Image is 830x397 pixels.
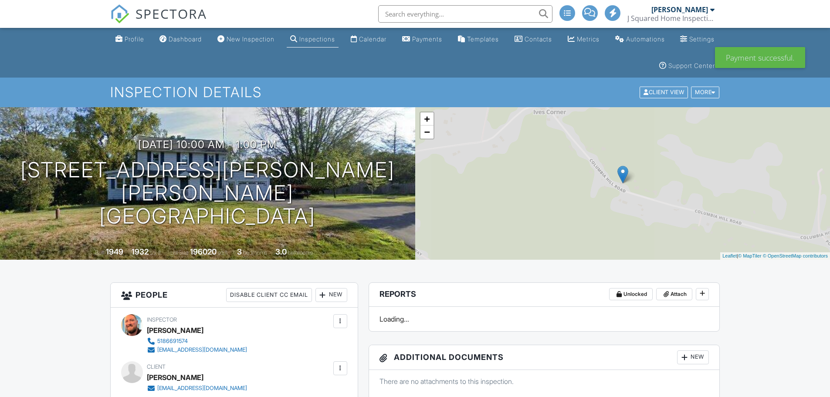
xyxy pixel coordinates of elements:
span: sq. ft. [150,249,162,256]
div: 1949 [106,247,123,256]
input: Search everything... [378,5,552,23]
div: Automations [626,35,665,43]
a: © MapTiler [738,253,762,258]
a: Calendar [347,31,390,48]
a: Settings [677,31,718,48]
span: sq.ft. [218,249,229,256]
span: Inspector [147,316,177,323]
div: Inspections [299,35,335,43]
div: Metrics [577,35,600,43]
span: SPECTORA [136,4,207,23]
a: Automations (Advanced) [612,31,668,48]
a: 5186691574 [147,337,247,346]
div: [EMAIL_ADDRESS][DOMAIN_NAME] [157,385,247,392]
span: Built [95,249,105,256]
h3: [DATE] 10:00 am - 1:00 pm [138,139,277,150]
a: Zoom in [420,112,434,126]
div: J Squared Home Inspections, LLC [627,14,715,23]
h1: [STREET_ADDRESS][PERSON_NAME] [PERSON_NAME][GEOGRAPHIC_DATA] [14,159,401,227]
div: More [691,87,719,98]
a: Client View [639,88,690,95]
h3: People [111,283,358,308]
a: Company Profile [112,31,148,48]
div: Payments [412,35,442,43]
a: Metrics [564,31,603,48]
a: New Inspection [214,31,278,48]
span: Client [147,363,166,370]
div: Templates [467,35,499,43]
span: bedrooms [243,249,267,256]
div: Disable Client CC Email [226,288,312,302]
a: [EMAIL_ADDRESS][DOMAIN_NAME] [147,384,247,393]
a: [EMAIL_ADDRESS][DOMAIN_NAME] [147,346,247,354]
div: | [720,252,830,260]
div: Contacts [525,35,552,43]
div: [PERSON_NAME] [147,371,203,384]
div: 3.0 [275,247,287,256]
a: Leaflet [722,253,737,258]
div: New [315,288,347,302]
div: 196020 [190,247,217,256]
div: New [677,350,709,364]
img: The Best Home Inspection Software - Spectora [110,4,129,24]
div: Settings [689,35,715,43]
div: 1932 [132,247,149,256]
a: Zoom out [420,126,434,139]
a: Inspections [287,31,339,48]
div: [PERSON_NAME] [147,324,203,337]
a: © OpenStreetMap contributors [763,253,828,258]
p: There are no attachments to this inspection. [379,377,709,386]
a: Contacts [511,31,556,48]
span: bathrooms [288,249,313,256]
a: SPECTORA [110,12,207,30]
a: Payments [399,31,446,48]
span: Lot Size [170,249,189,256]
div: Payment successful. [715,47,805,68]
div: [PERSON_NAME] [651,5,708,14]
div: New Inspection [227,35,274,43]
div: 3 [237,247,242,256]
div: Client View [640,87,688,98]
div: Support Center [668,62,715,69]
div: Profile [125,35,144,43]
h1: Inspection Details [110,85,720,100]
a: Templates [454,31,502,48]
div: Calendar [359,35,386,43]
div: 5186691574 [157,338,188,345]
div: [EMAIL_ADDRESS][DOMAIN_NAME] [157,346,247,353]
div: Dashboard [169,35,202,43]
h3: Additional Documents [369,345,720,370]
a: Dashboard [156,31,205,48]
a: Support Center [656,58,718,74]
